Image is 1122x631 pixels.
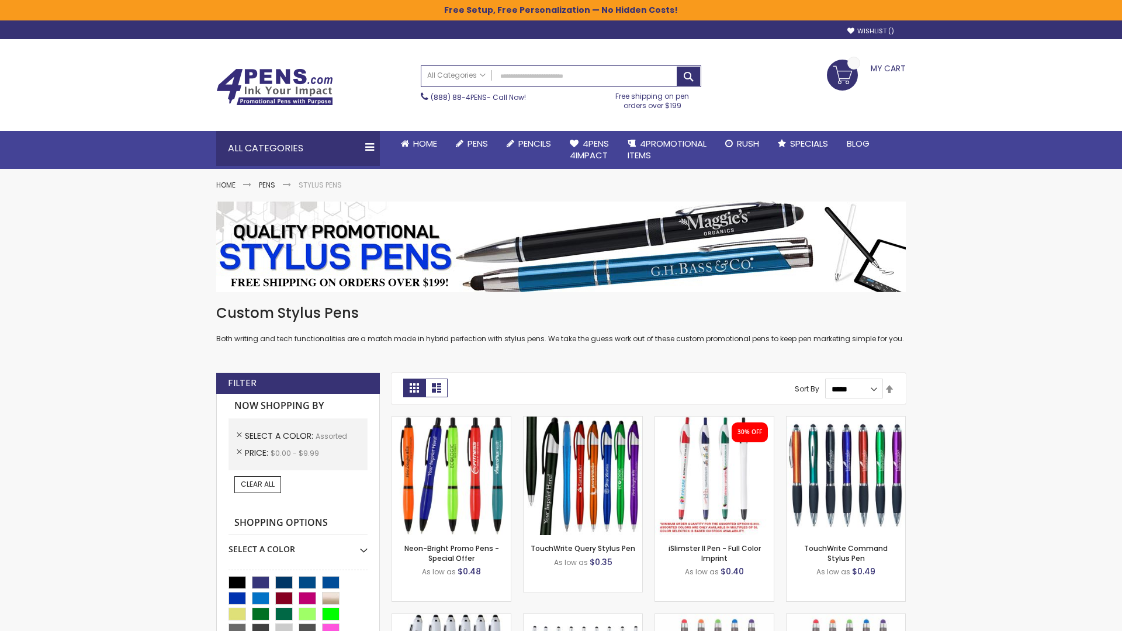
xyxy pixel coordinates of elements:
[241,479,275,489] span: Clear All
[228,394,368,418] strong: Now Shopping by
[518,137,551,150] span: Pencils
[427,71,486,80] span: All Categories
[560,131,618,169] a: 4Pens4impact
[458,566,481,577] span: $0.48
[524,613,642,623] a: Stiletto Advertising Stylus Pens-Assorted
[847,137,870,150] span: Blog
[847,27,894,36] a: Wishlist
[590,556,612,568] span: $0.35
[852,566,875,577] span: $0.49
[271,448,319,458] span: $0.00 - $9.99
[628,137,707,161] span: 4PROMOTIONAL ITEMS
[524,417,642,535] img: TouchWrite Query Stylus Pen-Assorted
[216,304,906,344] div: Both writing and tech functionalities are a match made in hybrid perfection with stylus pens. We ...
[446,131,497,157] a: Pens
[737,137,759,150] span: Rush
[737,428,762,436] div: 30% OFF
[837,131,879,157] a: Blog
[245,430,316,442] span: Select A Color
[531,543,635,553] a: TouchWrite Query Stylus Pen
[787,417,905,535] img: TouchWrite Command Stylus Pen-Assorted
[245,447,271,459] span: Price
[431,92,526,102] span: - Call Now!
[392,417,511,535] img: Neon-Bright Promo Pens-Assorted
[570,137,609,161] span: 4Pens 4impact
[716,131,768,157] a: Rush
[655,613,774,623] a: Islander Softy Gel Pen with Stylus-Assorted
[228,535,368,555] div: Select A Color
[216,131,380,166] div: All Categories
[790,137,828,150] span: Specials
[655,416,774,426] a: iSlimster II - Full Color-Assorted
[234,476,281,493] a: Clear All
[768,131,837,157] a: Specials
[604,87,702,110] div: Free shipping on pen orders over $199
[392,131,446,157] a: Home
[392,416,511,426] a: Neon-Bright Promo Pens-Assorted
[554,557,588,567] span: As low as
[618,131,716,169] a: 4PROMOTIONALITEMS
[403,379,425,397] strong: Grid
[216,202,906,292] img: Stylus Pens
[421,66,491,85] a: All Categories
[467,137,488,150] span: Pens
[787,613,905,623] a: Islander Softy Gel with Stylus - ColorJet Imprint-Assorted
[413,137,437,150] span: Home
[787,416,905,426] a: TouchWrite Command Stylus Pen-Assorted
[685,567,719,577] span: As low as
[404,543,499,563] a: Neon-Bright Promo Pens - Special Offer
[795,384,819,394] label: Sort By
[216,68,333,106] img: 4Pens Custom Pens and Promotional Products
[228,377,257,390] strong: Filter
[816,567,850,577] span: As low as
[422,567,456,577] span: As low as
[431,92,487,102] a: (888) 88-4PENS
[655,417,774,535] img: iSlimster II - Full Color-Assorted
[316,431,347,441] span: Assorted
[392,613,511,623] a: Kimberly Logo Stylus Pens-Assorted
[299,180,342,190] strong: Stylus Pens
[497,131,560,157] a: Pencils
[216,180,236,190] a: Home
[216,304,906,323] h1: Custom Stylus Pens
[228,511,368,536] strong: Shopping Options
[524,416,642,426] a: TouchWrite Query Stylus Pen-Assorted
[259,180,275,190] a: Pens
[804,543,888,563] a: TouchWrite Command Stylus Pen
[669,543,761,563] a: iSlimster II Pen - Full Color Imprint
[721,566,744,577] span: $0.40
